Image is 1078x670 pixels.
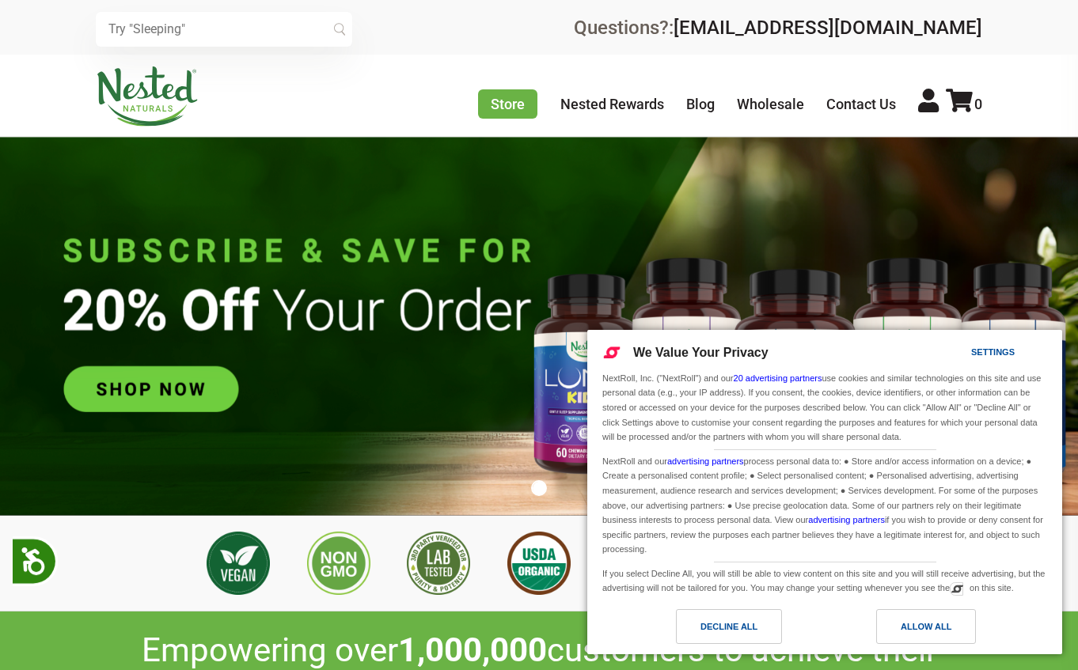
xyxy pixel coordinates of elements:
div: NextRoll and our process personal data to: ● Store and/or access information on a device; ● Creat... [599,450,1050,558]
input: Try "Sleeping" [96,12,352,47]
a: advertising partners [667,456,744,466]
a: Contact Us [826,96,896,112]
img: Non GMO [307,532,370,595]
a: 0 [946,96,982,112]
img: USDA Organic [507,532,571,595]
a: Decline All [597,609,825,652]
span: We Value Your Privacy [633,346,769,359]
a: Allow All [825,609,1053,652]
div: Decline All [700,618,757,635]
a: Wholesale [737,96,804,112]
div: Settings [971,343,1015,361]
span: 1,000,000 [398,630,547,669]
button: 1 of 1 [531,480,547,496]
div: Questions?: [574,18,982,37]
a: advertising partners [808,515,885,524]
img: Vegan [207,532,270,595]
div: Allow All [901,618,951,635]
a: Blog [686,96,715,112]
a: Nested Rewards [560,96,664,112]
a: Settings [943,339,981,369]
div: NextRoll, Inc. ("NextRoll") and our use cookies and similar technologies on this site and use per... [599,369,1050,446]
img: 3rd Party Lab Tested [407,532,470,595]
a: 20 advertising partners [734,373,822,383]
span: 0 [974,96,982,112]
div: If you select Decline All, you will still be able to view content on this site and you will still... [599,562,1050,597]
a: Store [478,89,537,119]
img: Nested Naturals [96,66,199,127]
a: [EMAIL_ADDRESS][DOMAIN_NAME] [674,17,982,39]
